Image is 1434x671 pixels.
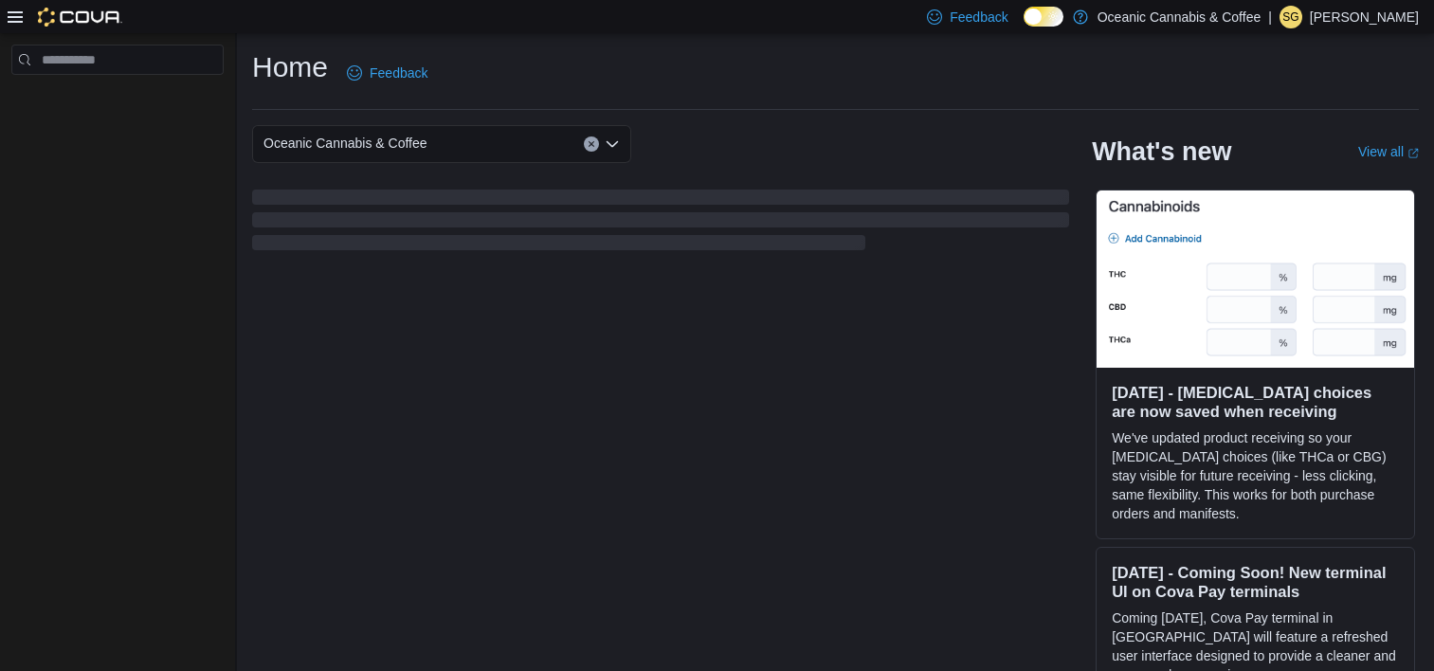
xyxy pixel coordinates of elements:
span: SG [1282,6,1298,28]
h1: Home [252,48,328,86]
p: We've updated product receiving so your [MEDICAL_DATA] choices (like THCa or CBG) stay visible fo... [1112,428,1399,523]
span: Oceanic Cannabis & Coffee [263,132,427,154]
p: Oceanic Cannabis & Coffee [1098,6,1262,28]
p: [PERSON_NAME] [1310,6,1419,28]
img: Cova [38,8,122,27]
svg: External link [1407,148,1419,159]
span: Feedback [370,63,427,82]
a: View allExternal link [1358,144,1419,159]
span: Feedback [950,8,1007,27]
h2: What's new [1092,136,1231,167]
button: Open list of options [605,136,620,152]
input: Dark Mode [1024,7,1063,27]
h3: [DATE] - [MEDICAL_DATA] choices are now saved when receiving [1112,383,1399,421]
div: Shehan Gunasena [1280,6,1302,28]
span: Loading [252,193,1069,254]
a: Feedback [339,54,435,92]
button: Clear input [584,136,599,152]
nav: Complex example [11,79,224,124]
p: | [1268,6,1272,28]
h3: [DATE] - Coming Soon! New terminal UI on Cova Pay terminals [1112,563,1399,601]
